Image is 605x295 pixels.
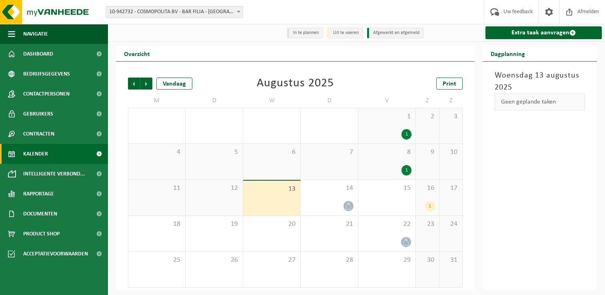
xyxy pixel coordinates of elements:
[23,164,85,184] span: Intelligente verbond...
[416,94,439,108] td: Z
[156,78,192,90] div: Vandaag
[190,148,239,157] span: 5
[23,244,88,264] span: Acceptatievoorwaarden
[443,184,459,193] span: 17
[247,256,296,265] span: 27
[443,148,459,157] span: 10
[132,184,181,193] span: 11
[287,28,323,38] li: In te plannen
[23,124,54,144] span: Contracten
[443,81,456,87] span: Print
[420,256,435,265] span: 30
[23,24,48,44] span: Navigatie
[420,148,435,157] span: 9
[420,184,435,193] span: 16
[362,112,411,121] span: 1
[247,148,296,157] span: 6
[439,94,463,108] td: Z
[190,184,239,193] span: 12
[190,220,239,229] span: 19
[23,224,60,244] span: Product Shop
[23,44,53,64] span: Dashboard
[305,220,354,229] span: 21
[305,148,354,157] span: 7
[367,28,424,38] li: Afgewerkt en afgemeld
[305,256,354,265] span: 28
[425,201,435,211] div: 1
[443,256,459,265] span: 31
[132,148,181,157] span: 4
[358,94,416,108] td: V
[362,184,411,193] span: 15
[420,112,435,121] span: 2
[23,204,57,224] span: Documenten
[401,165,411,175] div: 1
[247,220,296,229] span: 20
[106,6,243,18] span: 10-942732 - COSMOPOLITA BV - BAR FILIA - KORTRIJK
[362,256,411,265] span: 29
[128,94,186,108] td: M
[132,220,181,229] span: 18
[362,220,411,229] span: 22
[186,94,243,108] td: D
[140,78,152,90] span: Volgende
[190,256,239,265] span: 26
[116,46,158,61] h2: Overzicht
[362,148,411,157] span: 8
[443,220,459,229] span: 24
[247,185,296,193] span: 13
[23,64,70,84] span: Bedrijfsgegevens
[327,28,363,38] li: Uit te voeren
[23,144,48,164] span: Kalender
[23,84,70,104] span: Contactpersonen
[495,70,585,94] h3: Woensdag 13 augustus 2025
[23,104,53,124] span: Gebruikers
[483,46,533,61] h2: Dagplanning
[443,112,459,121] span: 3
[132,256,181,265] span: 25
[23,184,54,204] span: Rapportage
[305,184,354,193] span: 14
[301,94,358,108] td: D
[243,94,301,108] td: W
[485,26,602,39] a: Extra taak aanvragen
[420,220,435,229] span: 23
[128,78,140,90] span: Vorige
[436,78,463,90] a: Print
[401,129,411,140] div: 1
[257,78,334,90] div: Augustus 2025
[495,94,585,110] div: Geen geplande taken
